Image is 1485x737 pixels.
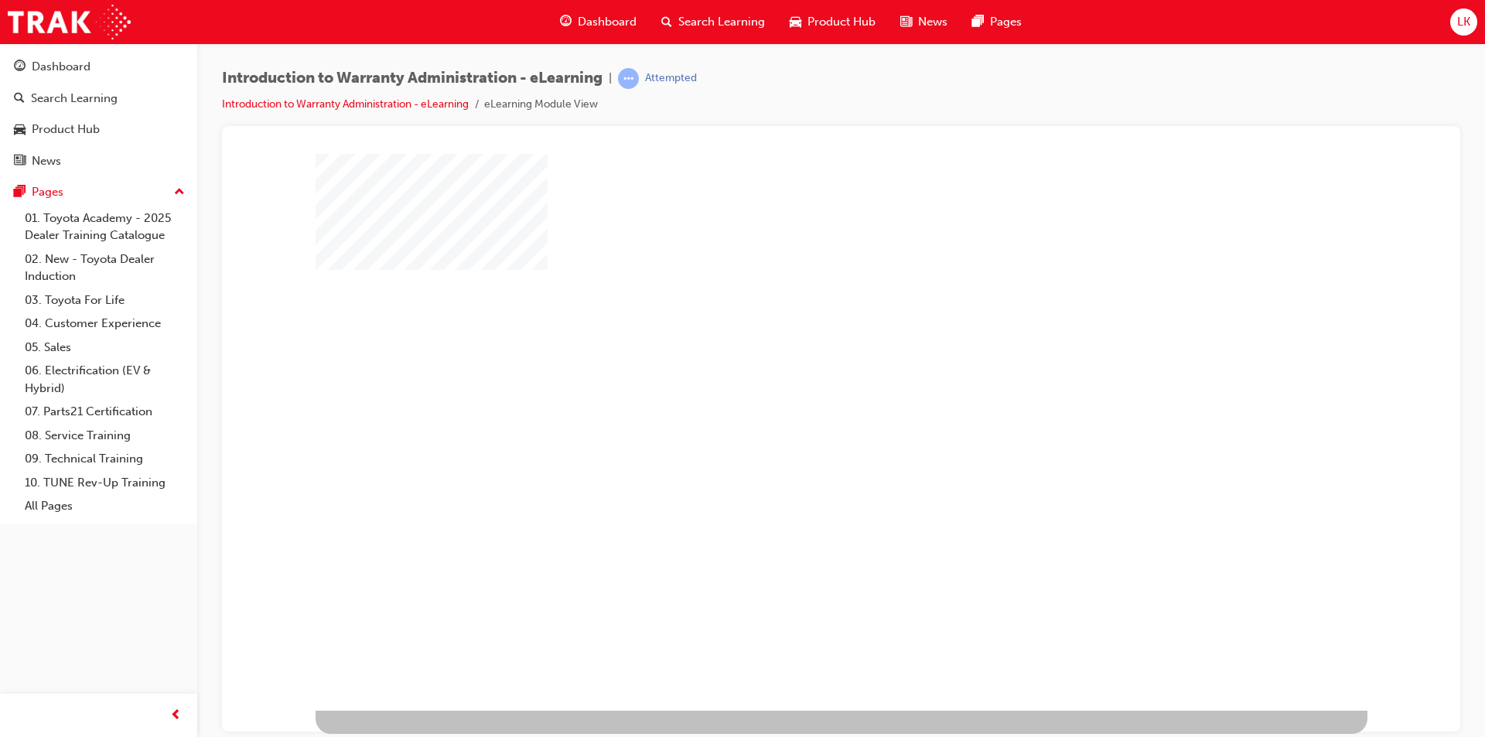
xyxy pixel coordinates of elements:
[1450,9,1477,36] button: LK
[14,92,25,106] span: search-icon
[19,494,191,518] a: All Pages
[222,70,603,87] span: Introduction to Warranty Administration - eLearning
[645,71,697,86] div: Attempted
[222,97,469,111] a: Introduction to Warranty Administration - eLearning
[790,12,801,32] span: car-icon
[174,183,185,203] span: up-icon
[777,6,888,38] a: car-iconProduct Hub
[6,49,191,178] button: DashboardSearch LearningProduct HubNews
[578,13,637,31] span: Dashboard
[19,359,191,400] a: 06. Electrification (EV & Hybrid)
[609,70,612,87] span: |
[990,13,1022,31] span: Pages
[661,12,672,32] span: search-icon
[484,96,598,114] li: eLearning Module View
[888,6,960,38] a: news-iconNews
[6,147,191,176] a: News
[972,12,984,32] span: pages-icon
[14,155,26,169] span: news-icon
[19,288,191,312] a: 03. Toyota For Life
[960,6,1034,38] a: pages-iconPages
[14,60,26,74] span: guage-icon
[6,178,191,206] button: Pages
[649,6,777,38] a: search-iconSearch Learning
[19,471,191,495] a: 10. TUNE Rev-Up Training
[618,68,639,89] span: learningRecordVerb_ATTEMPT-icon
[19,424,191,448] a: 08. Service Training
[918,13,947,31] span: News
[19,447,191,471] a: 09. Technical Training
[170,706,182,725] span: prev-icon
[19,312,191,336] a: 04. Customer Experience
[14,123,26,137] span: car-icon
[31,90,118,107] div: Search Learning
[19,400,191,424] a: 07. Parts21 Certification
[807,13,876,31] span: Product Hub
[32,152,61,170] div: News
[6,53,191,81] a: Dashboard
[32,121,100,138] div: Product Hub
[6,84,191,113] a: Search Learning
[14,186,26,200] span: pages-icon
[19,247,191,288] a: 02. New - Toyota Dealer Induction
[678,13,765,31] span: Search Learning
[32,183,63,201] div: Pages
[32,58,90,76] div: Dashboard
[19,336,191,360] a: 05. Sales
[6,115,191,144] a: Product Hub
[19,206,191,247] a: 01. Toyota Academy - 2025 Dealer Training Catalogue
[548,6,649,38] a: guage-iconDashboard
[560,12,572,32] span: guage-icon
[8,5,131,39] img: Trak
[1457,13,1470,31] span: LK
[900,12,912,32] span: news-icon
